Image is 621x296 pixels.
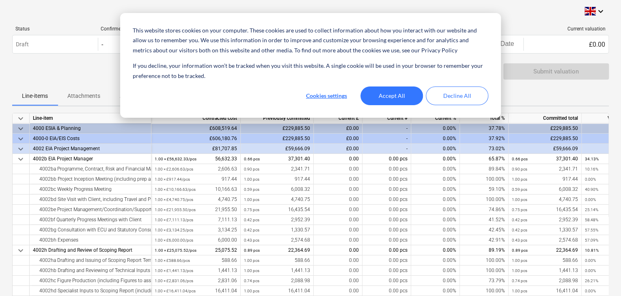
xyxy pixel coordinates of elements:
div: 100.00% [460,194,509,205]
div: - [101,41,103,48]
button: Decline All [426,86,488,105]
div: Cookie banner [120,13,501,118]
small: 0.66 pcs [512,157,528,161]
div: 0.00% [411,144,460,154]
small: 10.16% [585,167,598,171]
div: 4002bb Project Inception Meeting (including prep and attendance of full team) [33,174,148,184]
small: 0.00% [585,268,596,273]
div: £229,885.50 [509,123,582,134]
div: 42.45% [460,225,509,235]
div: Current # [362,113,411,123]
div: 1,441.13 [155,266,237,276]
div: 4000 ESIA & Planning [33,123,148,134]
small: 0.66 pcs [244,157,260,161]
div: £608,519.64 [151,123,241,134]
small: 1.00 × £25,075.52 / pcs [155,248,196,253]
div: 0.00% [411,154,460,164]
small: 1.00 × £2,606.63 / pcs [155,167,193,171]
small: 1.00 × £4,740.75 / pcs [155,197,193,202]
div: 0.00% [411,276,460,286]
div: 4,740.75 [244,194,310,205]
div: 16,435.54 [512,205,578,215]
input: End Date [485,39,524,50]
div: 0.00% [411,255,460,266]
div: 0.00 pcs [362,215,411,225]
div: 2,952.39 [512,215,578,225]
div: Contracted cost [151,113,241,123]
div: 0.00 [314,245,362,255]
small: 1.00 pcs [512,177,527,181]
div: Current £ [314,113,362,123]
p: Line-items [22,92,48,100]
small: 0.75 pcs [244,207,259,212]
div: 16,411.04 [512,286,578,296]
small: 1.00 × £2,831.06 / pcs [155,279,193,283]
div: 1,441.13 [244,266,310,276]
div: 4002be Project Management/Coordination/Support [33,205,148,215]
div: 2,952.39 [244,215,310,225]
div: 0.00% [411,174,460,184]
small: 0.43 pcs [244,238,259,242]
div: 0.00 [314,154,362,164]
div: 100.00% [460,174,509,184]
div: 25,075.52 [155,245,237,255]
small: 1.00 × £21,955.50 / pcs [155,207,196,212]
div: 588.66 [155,255,237,266]
button: Cookies settings [295,86,358,105]
small: 1.00 pcs [244,289,259,293]
div: 2,088.98 [244,276,310,286]
div: 65.87% [460,154,509,164]
small: 0.00% [585,197,596,202]
div: 0.00 [314,184,362,194]
div: 0.00% [411,225,460,235]
div: 1,330.57 [244,225,310,235]
div: 588.66 [244,255,310,266]
div: £59,666.09 [241,144,314,154]
div: 0.00% [411,184,460,194]
div: 0.00 pcs [362,286,411,296]
div: 2,088.98 [512,276,578,286]
small: 40.90% [585,187,598,192]
div: 4,740.75 [155,194,237,205]
div: 0.00 [314,286,362,296]
div: 6,000.00 [155,235,237,245]
div: 37.78% [460,123,509,134]
small: 1.00 × £16,411.04 / pcs [155,289,196,293]
div: 4002bh Expenses [33,235,148,245]
div: 0.00 pcs [362,235,411,245]
div: 0.00 [314,164,362,174]
div: Current valuation [527,26,606,32]
div: 56,632.33 [155,154,237,164]
i: keyboard_arrow_down [596,6,606,16]
div: 22,364.69 [244,245,310,255]
small: 57.55% [585,228,598,232]
div: 6,008.32 [512,184,578,194]
div: £0.00 [314,144,362,154]
div: - [362,144,411,154]
small: 0.00% [585,258,596,263]
div: 4002ha Drafting and Issuing of Scoping Report Template & Liaising with Team during Prep [33,255,148,266]
div: 0.00% [411,205,460,215]
div: 0.00 [314,174,362,184]
small: 0.90 pcs [512,167,527,171]
small: 10.81% [585,248,599,253]
div: 3,134.25 [155,225,237,235]
div: 4,740.75 [512,194,578,205]
small: 0.42 pcs [244,228,259,232]
small: 1.00 × £7,111.13 / pcs [155,218,193,222]
small: 0.00% [585,289,596,293]
small: 0.89 pcs [244,248,260,253]
div: 37.92% [460,134,509,144]
div: 0.00% [411,123,460,134]
div: Previously committed [241,113,314,123]
div: £229,885.50 [241,134,314,144]
div: £81,707.85 [151,144,241,154]
small: 1.00 pcs [244,258,259,263]
div: 917.44 [512,174,578,184]
div: 4002bf Quarterly Progress Meetings with Client [33,215,148,225]
span: keyboard_arrow_down [16,124,26,134]
div: 4002hc Figure Production (including Figures to assist with Consultation) [33,276,148,286]
div: 4002b EIA Project Manager [33,154,148,164]
div: 2,574.68 [512,235,578,245]
div: 0.00% [411,245,460,255]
